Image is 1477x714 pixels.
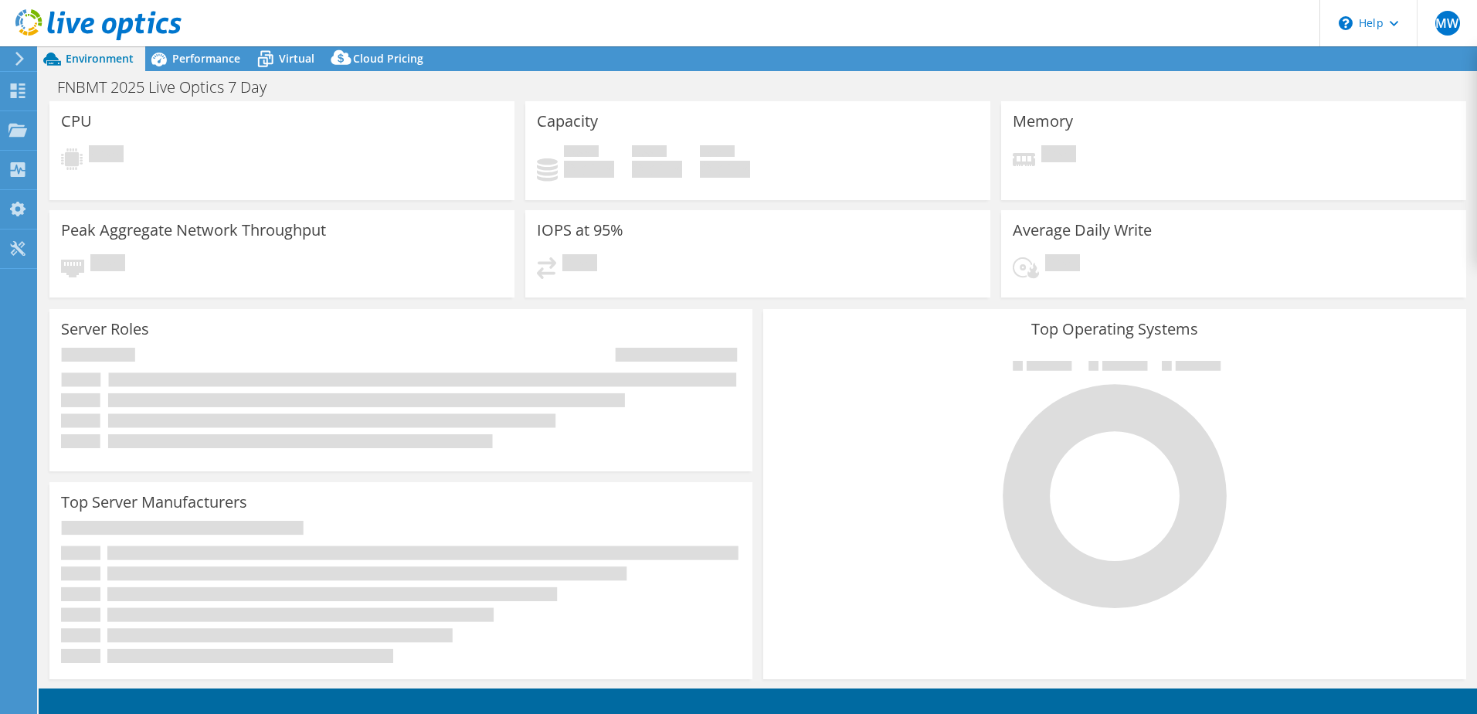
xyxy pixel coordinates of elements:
[632,145,667,161] span: Free
[89,145,124,166] span: Pending
[172,51,240,66] span: Performance
[50,79,290,96] h1: FNBMT 2025 Live Optics 7 Day
[564,145,599,161] span: Used
[632,161,682,178] h4: 0 GiB
[537,222,623,239] h3: IOPS at 95%
[564,161,614,178] h4: 0 GiB
[1013,113,1073,130] h3: Memory
[61,113,92,130] h3: CPU
[700,145,735,161] span: Total
[562,254,597,275] span: Pending
[1339,16,1353,30] svg: \n
[353,51,423,66] span: Cloud Pricing
[90,254,125,275] span: Pending
[537,113,598,130] h3: Capacity
[279,51,314,66] span: Virtual
[61,321,149,338] h3: Server Roles
[700,161,750,178] h4: 0 GiB
[61,494,247,511] h3: Top Server Manufacturers
[1041,145,1076,166] span: Pending
[1045,254,1080,275] span: Pending
[61,222,326,239] h3: Peak Aggregate Network Throughput
[66,51,134,66] span: Environment
[1435,11,1460,36] span: MW
[775,321,1455,338] h3: Top Operating Systems
[1013,222,1152,239] h3: Average Daily Write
